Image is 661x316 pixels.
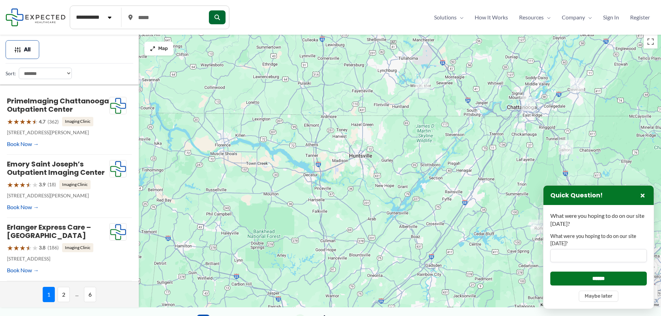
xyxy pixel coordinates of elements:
a: CompanyMenu Toggle [556,12,598,23]
span: ★ [19,178,26,191]
span: ★ [26,241,32,254]
img: Expected Healthcare Logo - side, dark font, small [6,8,66,26]
span: ★ [7,178,13,191]
span: (18) [48,180,56,189]
span: How It Works [475,12,508,23]
span: Menu Toggle [457,12,464,23]
div: 11 [521,97,536,111]
a: Sign In [598,12,625,23]
span: ★ [32,115,38,128]
span: ★ [26,178,32,191]
span: ★ [26,115,32,128]
span: ★ [32,241,38,254]
span: Register [630,12,650,23]
span: Resources [519,12,544,23]
span: 1 [43,287,55,302]
span: Menu Toggle [544,12,551,23]
div: 6 [531,220,545,234]
a: PrimeImaging Chattanooga Outpatient Center [7,96,109,114]
span: Imaging Clinic [62,243,93,252]
span: 4.7 [39,117,45,126]
a: Emory Saint Joseph’s Outpatient Imaging Center [7,159,105,177]
button: Toggle fullscreen view [644,35,658,49]
span: ★ [13,241,19,254]
span: ★ [7,115,13,128]
img: Filter [14,46,21,53]
span: All [24,47,31,52]
img: Expected Healthcare Logo [110,97,126,114]
span: ... [73,287,81,302]
span: Solutions [434,12,457,23]
img: Expected Healthcare Logo [110,223,126,241]
img: Expected Healthcare Logo [110,160,126,178]
p: What were you hoping to do on our site [DATE]? [550,212,647,228]
button: Map [144,42,173,55]
span: (186) [48,243,59,252]
a: SolutionsMenu Toggle [429,12,469,23]
div: 3 [559,140,573,154]
span: Menu Toggle [585,12,592,23]
a: Erlanger Express Care – [GEOGRAPHIC_DATA] [7,222,91,240]
span: ★ [19,241,26,254]
span: ★ [13,115,19,128]
label: Sort: [6,69,16,78]
a: How It Works [469,12,514,23]
div: 4 [415,78,430,93]
p: [STREET_ADDRESS][PERSON_NAME] [7,128,109,137]
div: 7 [570,78,585,92]
span: 2 [58,287,70,302]
button: Keyboard shortcuts [541,302,571,307]
a: Book Now [7,265,39,275]
span: ★ [7,241,13,254]
a: Book Now [7,139,39,149]
span: ★ [32,178,38,191]
span: Company [562,12,585,23]
span: (362) [48,117,59,126]
span: ★ [19,115,26,128]
span: 3.9 [39,180,45,189]
a: Book Now [7,202,39,212]
button: Close [638,191,647,199]
button: Maybe later [579,291,618,302]
span: 6 [84,287,96,302]
span: Imaging Clinic [62,117,93,126]
p: [STREET_ADDRESS] [7,254,109,263]
a: Register [625,12,655,23]
span: Map [158,46,168,52]
span: Imaging Clinic [59,180,91,189]
p: [STREET_ADDRESS][PERSON_NAME] [7,191,109,200]
h3: Quick Question! [550,191,603,199]
span: ★ [13,178,19,191]
button: All [6,40,39,59]
span: 3.8 [39,243,45,252]
label: What were you hoping to do on our site [DATE]? [550,233,647,247]
img: Maximize [150,46,155,51]
span: Sign In [603,12,619,23]
a: ResourcesMenu Toggle [514,12,556,23]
